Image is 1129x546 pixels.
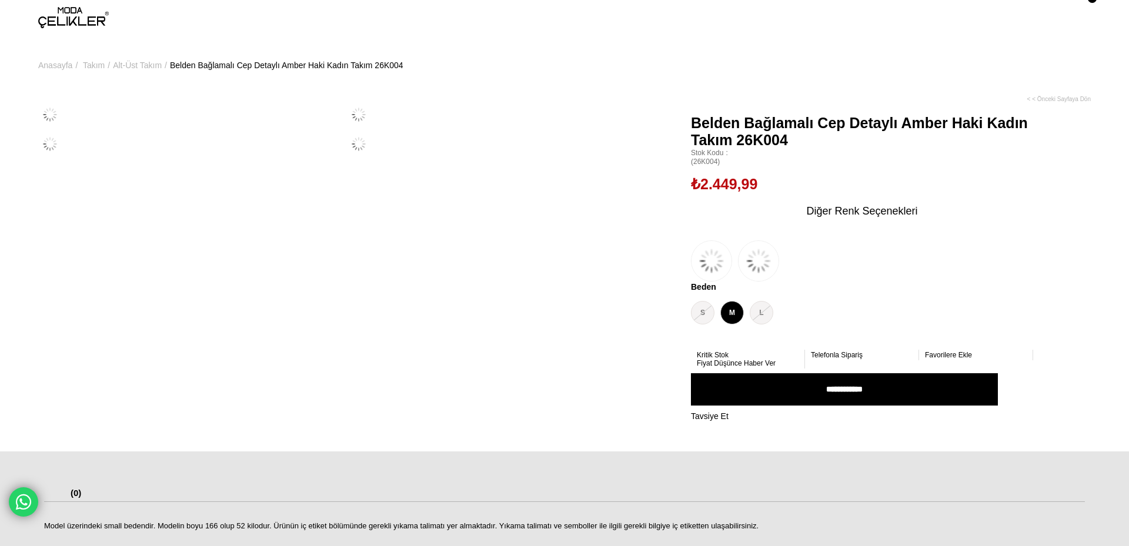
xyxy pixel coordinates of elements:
[83,35,105,95] a: Takım
[697,359,799,367] a: Fiyat Düşünce Haber Ver
[38,35,81,95] li: >
[925,351,972,359] span: Favorilere Ekle
[691,282,1033,292] span: Beden
[691,175,757,193] span: ₺2.449,99
[38,35,72,95] a: Anasayfa
[113,35,170,95] li: >
[71,488,81,501] a: (0)
[44,521,1085,531] p: Model üzerindeki small bedendir. Modelin boyu 166 olup 52 kilodur. Ürünün iç etiket bölümünde ger...
[811,351,863,359] span: Telefonla Sipariş
[170,35,403,95] a: Belden Bağlamalı Cep Detaylı Amber Haki Kadın Takım 26K004
[38,103,62,126] img: Amber Takım 26K004
[811,351,913,359] a: Telefonla Sipariş
[1027,95,1091,103] a: < < Önceki Sayfaya Dön
[720,301,744,324] span: M
[347,132,370,156] img: Amber Takım 26K004
[691,240,732,282] img: Belden Bağlamalı Cep Detaylı Amber Lacivert Kadın Takım 26K004
[71,488,81,498] span: (0)
[347,103,370,126] img: Amber Takım 26K004
[691,301,714,324] span: S
[750,301,773,324] span: L
[691,149,1033,158] span: Stok Kodu
[691,411,729,421] span: Tavsiye Et
[691,115,1033,149] span: Belden Bağlamalı Cep Detaylı Amber Haki Kadın Takım 26K004
[738,240,779,282] img: Belden Bağlamalı Cep Detaylı Amber Bej Kadın Takım 26K004
[697,351,729,359] span: Kritik Stok
[691,149,1033,166] span: (26K004)
[697,359,776,367] span: Fiyat Düşünce Haber Ver
[925,351,1027,359] a: Favorilere Ekle
[38,7,109,28] img: logo
[806,202,917,220] span: Diğer Renk Seçenekleri
[83,35,113,95] li: >
[697,351,799,359] a: Kritik Stok
[38,132,62,156] img: Amber Takım 26K004
[113,35,162,95] a: Alt-Üst Takım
